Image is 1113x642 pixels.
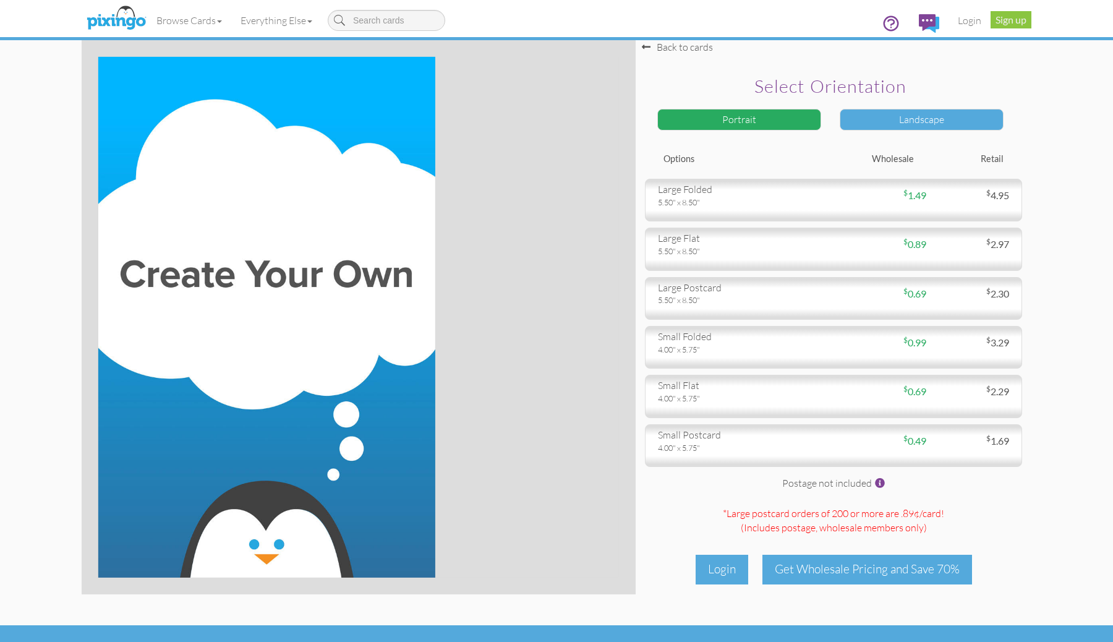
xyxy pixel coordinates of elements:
[986,384,991,393] sup: $
[903,188,908,197] sup: $
[658,246,824,257] div: 5.50" x 8.50"
[658,393,824,404] div: 4.00" x 5.75"
[840,109,1004,131] div: Landscape
[919,14,939,33] img: comments.svg
[147,5,231,36] a: Browse Cards
[645,476,1022,500] div: Postage not included
[903,286,908,296] sup: $
[98,57,435,578] img: create-your-own-portrait.jpg
[658,197,824,208] div: 5.50" x 8.50"
[658,294,824,306] div: 5.50" x 8.50"
[926,189,1019,203] div: 4.95
[926,238,1019,252] div: 2.97
[903,238,926,250] span: 0.89
[903,237,908,246] sup: $
[816,521,924,534] span: , wholesale members only
[83,3,149,34] img: pixingo logo
[903,335,908,345] sup: $
[986,434,991,443] sup: $
[923,153,1013,166] div: Retail
[658,442,824,453] div: 4.00" x 5.75"
[903,336,926,348] span: 0.99
[658,231,824,246] div: large flat
[834,153,923,166] div: Wholesale
[986,335,991,345] sup: $
[926,385,1019,399] div: 2.29
[231,5,322,36] a: Everything Else
[903,385,926,397] span: 0.69
[903,384,908,393] sup: $
[658,330,824,344] div: small folded
[696,555,748,584] div: Login
[658,428,824,442] div: small postcard
[645,507,1022,545] div: *Large postcard orders of 200 or more are .89¢/card! (Includes postage )
[654,153,834,166] div: Options
[991,11,1031,28] a: Sign up
[658,182,824,197] div: large folded
[986,188,991,197] sup: $
[658,344,824,355] div: 4.00" x 5.75"
[658,281,824,295] div: large postcard
[926,287,1019,301] div: 2.30
[926,336,1019,350] div: 3.29
[986,286,991,296] sup: $
[986,237,991,246] sup: $
[903,434,908,443] sup: $
[660,77,1000,96] h2: Select orientation
[903,288,926,299] span: 0.69
[926,434,1019,448] div: 1.69
[903,435,926,447] span: 0.49
[949,5,991,36] a: Login
[658,379,824,393] div: small flat
[903,189,926,201] span: 1.49
[657,109,821,131] div: Portrait
[762,555,972,584] div: Get Wholesale Pricing and Save 70%
[328,10,445,31] input: Search cards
